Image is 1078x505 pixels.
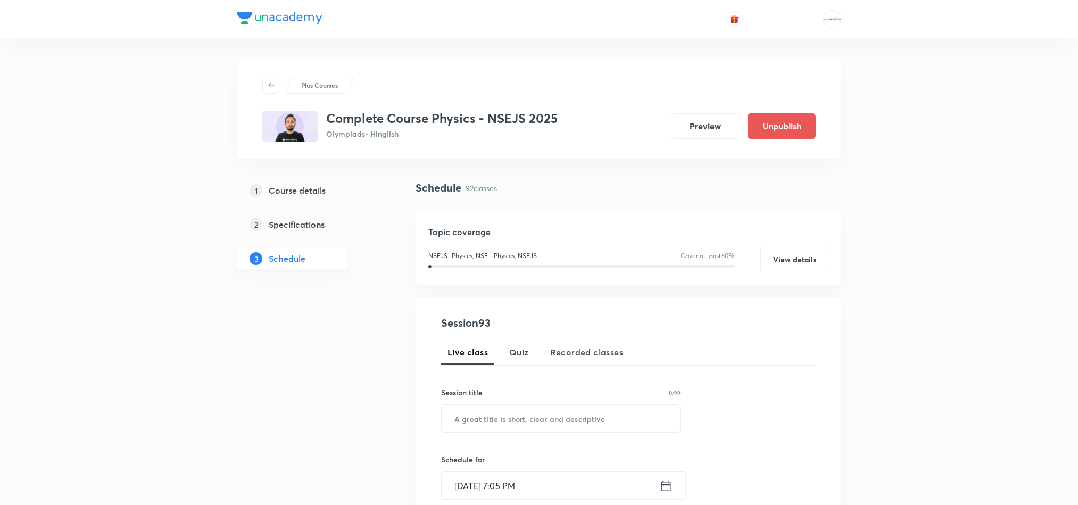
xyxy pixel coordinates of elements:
h4: Schedule [416,180,461,196]
button: avatar [726,11,743,28]
button: View details [760,247,828,272]
p: 92 classes [466,183,497,194]
h5: Topic coverage [428,226,828,238]
h3: Complete Course Physics - NSEJS 2025 [326,111,558,126]
a: 2Specifications [237,214,382,235]
p: NSEJS -Physics, NSE - Physics, NSEJS [428,251,537,261]
img: MOHAMMED SHOAIB [823,10,841,28]
h5: Course details [269,184,326,197]
a: 1Course details [237,180,382,201]
img: Company Logo [237,12,322,24]
p: 1 [250,184,262,197]
p: 2 [250,218,262,231]
p: Olympiads • Hinglish [326,128,558,139]
p: 0/99 [669,390,681,395]
span: Recorded classes [550,346,623,359]
h5: Schedule [269,252,305,265]
h6: Schedule for [441,454,681,465]
input: A great title is short, clear and descriptive [442,405,680,432]
p: 3 [250,252,262,265]
button: Unpublish [748,113,816,139]
img: 791B8889-BAA3-4F5D-8A57-FE0B68EA87B4_plus.png [262,111,318,142]
h6: Session title [441,387,483,398]
a: Company Logo [237,12,322,27]
p: Cover at least 60 % [681,251,735,261]
button: Preview [671,113,739,139]
h4: Session 93 [441,315,635,331]
span: Quiz [509,346,529,359]
span: Live class [447,346,488,359]
h5: Specifications [269,218,325,231]
img: avatar [729,14,739,24]
p: Plus Courses [301,80,338,90]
